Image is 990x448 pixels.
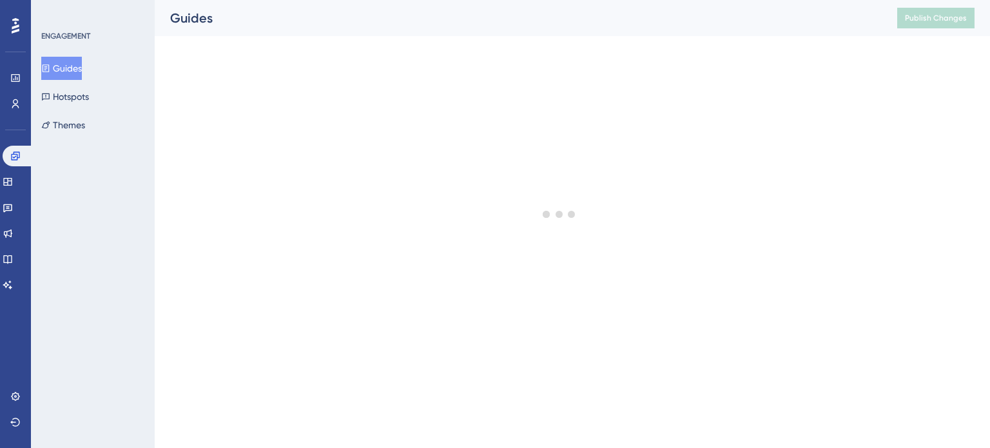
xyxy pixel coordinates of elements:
[41,57,82,80] button: Guides
[905,13,967,23] span: Publish Changes
[41,31,90,41] div: ENGAGEMENT
[41,113,85,137] button: Themes
[41,85,89,108] button: Hotspots
[897,8,975,28] button: Publish Changes
[170,9,865,27] div: Guides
